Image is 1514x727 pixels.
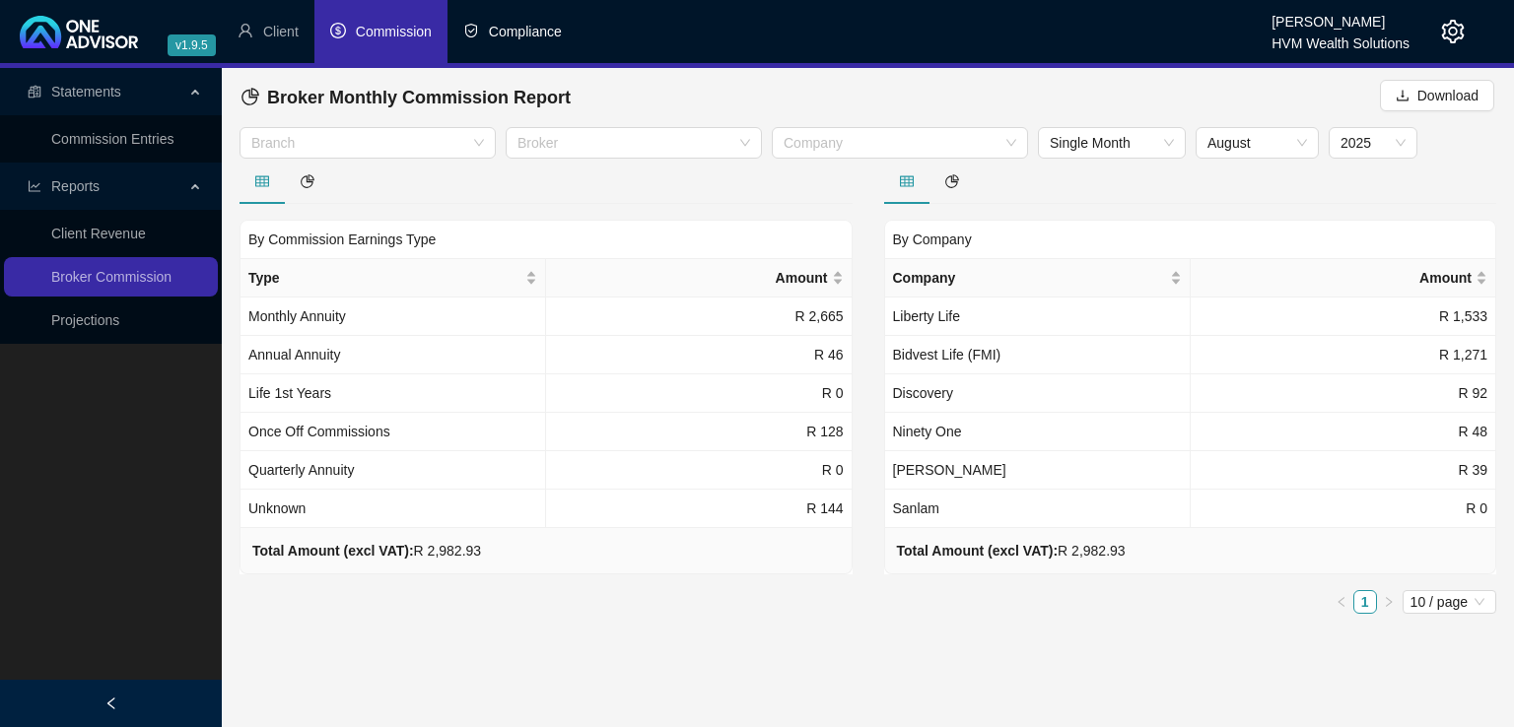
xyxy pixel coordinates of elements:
[51,178,100,194] span: Reports
[51,226,146,241] a: Client Revenue
[248,267,521,289] span: Type
[1341,128,1406,158] span: 2025
[1199,267,1472,289] span: Amount
[884,220,1497,258] div: By Company
[900,174,914,188] span: table
[1191,336,1496,374] td: R 1,271
[1191,413,1496,451] td: R 48
[51,269,172,285] a: Broker Commission
[51,84,121,99] span: Statements
[301,174,314,188] span: pie-chart
[554,267,827,289] span: Amount
[893,385,953,401] span: Discovery
[238,23,253,38] span: user
[463,23,479,38] span: safety
[1191,374,1496,413] td: R 92
[248,500,306,516] span: Unknown
[330,23,346,38] span: dollar
[28,179,41,193] span: line-chart
[252,543,414,559] b: Total Amount (excl VAT):
[1383,596,1395,608] span: right
[1441,20,1465,43] span: setting
[893,267,1166,289] span: Company
[28,85,41,99] span: reconciliation
[1191,259,1496,297] th: Amount
[1330,590,1353,614] button: left
[1380,80,1494,111] button: Download
[168,34,216,56] span: v1.9.5
[893,462,1006,478] span: [PERSON_NAME]
[1191,490,1496,528] td: R 0
[356,24,432,39] span: Commission
[241,259,546,297] th: Type
[248,424,390,439] span: Once Off Commissions
[546,451,852,490] td: R 0
[255,174,269,188] span: table
[945,174,959,188] span: pie-chart
[1336,596,1347,608] span: left
[1191,297,1496,336] td: R 1,533
[489,24,562,39] span: Compliance
[897,540,1126,562] div: R 2,982.93
[51,131,173,147] a: Commission Entries
[893,424,962,439] span: Ninety One
[248,347,340,363] span: Annual Annuity
[1354,591,1376,613] a: 1
[893,347,1001,363] span: Bidvest Life (FMI)
[267,88,571,107] span: Broker Monthly Commission Report
[248,308,346,324] span: Monthly Annuity
[885,259,1191,297] th: Company
[252,540,481,562] div: R 2,982.93
[1272,27,1410,48] div: HVM Wealth Solutions
[1353,590,1377,614] li: 1
[893,500,939,516] span: Sanlam
[240,220,853,258] div: By Commission Earnings Type
[51,312,119,328] a: Projections
[893,308,960,324] span: Liberty Life
[1207,128,1307,158] span: August
[20,16,138,48] img: 2df55531c6924b55f21c4cf5d4484680-logo-light.svg
[1272,5,1410,27] div: [PERSON_NAME]
[1403,590,1496,614] div: Page Size
[546,297,852,336] td: R 2,665
[546,259,852,297] th: Amount
[1377,590,1401,614] li: Next Page
[1417,85,1479,106] span: Download
[897,543,1059,559] b: Total Amount (excl VAT):
[248,385,331,401] span: Life 1st Years
[546,374,852,413] td: R 0
[1191,451,1496,490] td: R 39
[1377,590,1401,614] button: right
[1050,128,1174,158] span: Single Month
[241,88,259,105] span: pie-chart
[546,490,852,528] td: R 144
[546,336,852,374] td: R 46
[1330,590,1353,614] li: Previous Page
[546,413,852,451] td: R 128
[1411,591,1488,613] span: 10 / page
[263,24,299,39] span: Client
[1396,89,1410,102] span: download
[104,696,118,710] span: left
[248,462,354,478] span: Quarterly Annuity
